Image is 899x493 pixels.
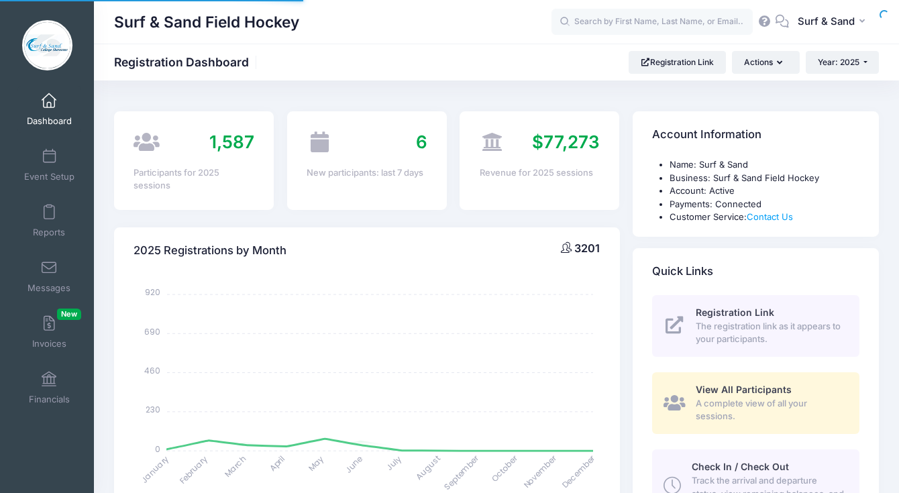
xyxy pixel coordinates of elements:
a: View All Participants A complete view of all your sessions. [652,372,859,434]
tspan: September [442,452,482,492]
a: Financials [17,364,81,411]
span: Dashboard [27,115,72,127]
span: Invoices [32,338,66,349]
tspan: June [343,453,365,475]
li: Payments: Connected [670,198,859,211]
a: Contact Us [747,211,793,222]
a: Registration Link The registration link as it appears to your participants. [652,295,859,357]
tspan: August [413,453,442,482]
a: Event Setup [17,142,81,188]
tspan: July [384,453,404,473]
span: New [57,309,81,320]
li: Name: Surf & Sand [670,158,859,172]
span: 3201 [574,241,600,255]
span: Surf & Sand [798,14,855,29]
span: Year: 2025 [818,57,859,67]
span: Reports [33,227,65,238]
h1: Registration Dashboard [114,55,260,69]
span: 1,587 [209,131,254,152]
div: Revenue for 2025 sessions [480,166,600,180]
h1: Surf & Sand Field Hockey [114,7,299,38]
tspan: January [139,453,172,486]
tspan: 460 [144,364,160,376]
span: Messages [28,282,70,294]
tspan: October [489,452,521,484]
span: Event Setup [24,171,74,182]
img: Surf & Sand Field Hockey [22,20,72,70]
button: Actions [732,51,799,74]
button: Year: 2025 [806,51,879,74]
a: InvoicesNew [17,309,81,355]
span: Registration Link [696,307,774,318]
h4: 2025 Registrations by Month [134,231,286,270]
tspan: November [521,452,560,490]
li: Customer Service: [670,211,859,224]
tspan: 920 [145,286,160,298]
tspan: 690 [144,325,160,337]
tspan: 230 [146,404,160,415]
span: Financials [29,394,70,405]
tspan: March [222,453,249,480]
span: View All Participants [696,384,792,395]
h4: Account Information [652,116,761,154]
tspan: April [267,453,287,473]
li: Business: Surf & Sand Field Hockey [670,172,859,185]
tspan: 0 [155,443,160,454]
span: The registration link as it appears to your participants. [696,320,844,346]
li: Account: Active [670,184,859,198]
tspan: December [560,452,598,490]
input: Search by First Name, Last Name, or Email... [551,9,753,36]
h4: Quick Links [652,252,713,290]
a: Dashboard [17,86,81,133]
a: Reports [17,197,81,244]
a: Messages [17,253,81,300]
div: Participants for 2025 sessions [134,166,254,193]
span: $77,273 [532,131,600,152]
span: Check In / Check Out [692,461,789,472]
a: Registration Link [629,51,726,74]
tspan: May [306,453,326,473]
div: New participants: last 7 days [307,166,427,180]
tspan: February [177,453,210,486]
button: Surf & Sand [789,7,879,38]
span: 6 [416,131,427,152]
span: A complete view of all your sessions. [696,397,844,423]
